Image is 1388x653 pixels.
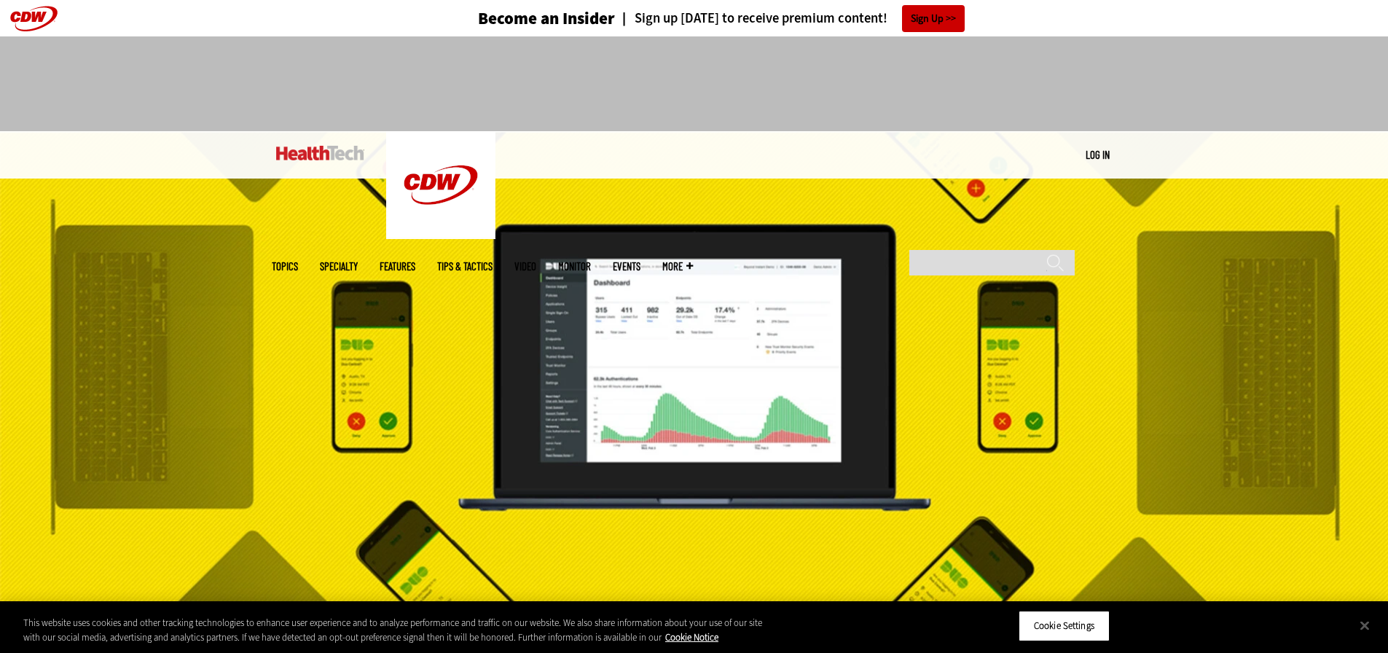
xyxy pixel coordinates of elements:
a: Features [380,261,415,272]
a: Events [613,261,640,272]
img: Home [276,146,364,160]
div: User menu [1086,147,1110,163]
div: This website uses cookies and other tracking technologies to enhance user experience and to analy... [23,616,764,644]
a: Sign Up [902,5,965,32]
a: Video [514,261,536,272]
span: Topics [272,261,298,272]
a: CDW [386,227,495,243]
iframe: advertisement [429,51,960,117]
a: Sign up [DATE] to receive premium content! [615,12,887,26]
span: More [662,261,693,272]
span: Specialty [320,261,358,272]
h3: Become an Insider [478,10,615,27]
a: More information about your privacy [665,631,718,644]
img: Home [386,131,495,239]
a: Log in [1086,148,1110,161]
a: MonITor [558,261,591,272]
button: Cookie Settings [1019,611,1110,641]
a: Become an Insider [423,10,615,27]
a: Tips & Tactics [437,261,493,272]
button: Close [1349,609,1381,641]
